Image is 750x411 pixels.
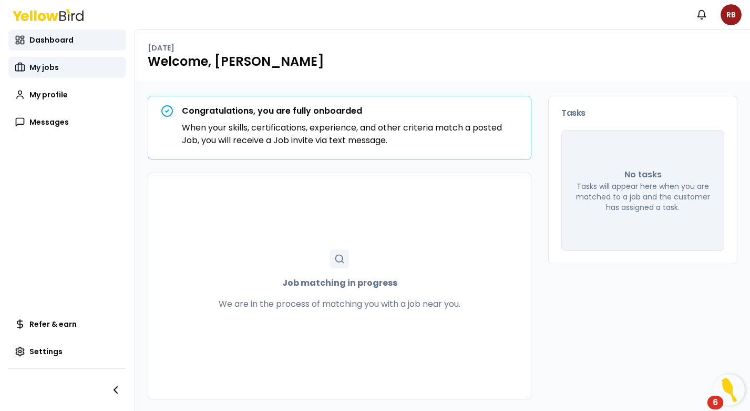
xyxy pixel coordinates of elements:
span: RB [721,4,742,25]
span: Settings [29,346,63,357]
span: My profile [29,89,68,100]
p: No tasks [624,168,662,181]
h3: Tasks [561,109,724,117]
span: Dashboard [29,35,74,45]
button: Open Resource Center, 6 new notifications [713,374,745,406]
h1: Welcome, [PERSON_NAME] [148,53,737,70]
a: Dashboard [8,29,126,51]
span: Messages [29,117,69,127]
strong: Job matching in progress [282,277,397,289]
span: My jobs [29,62,59,73]
a: My jobs [8,57,126,78]
strong: Congratulations, you are fully onboarded [182,105,362,117]
p: When your skills, certifications, experience, and other criteria match a posted Job, you will rec... [182,122,518,147]
a: Refer & earn [8,314,126,335]
p: We are in the process of matching you with a job near you. [219,298,460,310]
a: Messages [8,112,126,133]
a: Settings [8,341,126,362]
span: Refer & earn [29,319,77,329]
a: My profile [8,84,126,105]
p: Tasks will appear here when you are matched to a job and the customer has assigned a task. [574,181,711,213]
p: [DATE] [148,43,174,53]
